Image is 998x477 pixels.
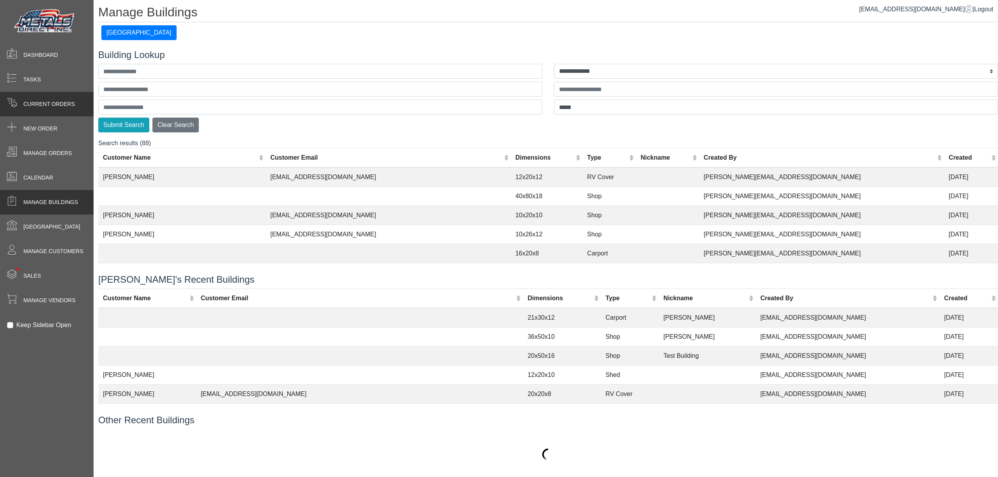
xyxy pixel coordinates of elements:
button: Clear Search [152,118,199,132]
a: [GEOGRAPHIC_DATA] [101,29,177,36]
div: | [859,5,993,14]
h4: [PERSON_NAME]'s Recent Buildings [98,274,998,285]
div: Customer Email [201,294,514,303]
td: [DATE] [940,346,998,365]
td: 10x26x12 [511,225,582,244]
td: [PERSON_NAME] [98,206,265,225]
td: [DATE] [940,308,998,327]
td: [EMAIL_ADDRESS][DOMAIN_NAME] [196,384,523,403]
td: [PERSON_NAME][EMAIL_ADDRESS][DOMAIN_NAME] [699,244,944,263]
td: 30x40x14 [511,263,582,282]
td: [EMAIL_ADDRESS][DOMAIN_NAME] [265,206,510,225]
div: Dimensions [527,294,592,303]
span: Current Orders [23,100,75,108]
span: [EMAIL_ADDRESS][DOMAIN_NAME] [859,6,973,12]
td: [DATE] [944,206,998,225]
button: [GEOGRAPHIC_DATA] [101,25,177,40]
td: RV Cover [601,384,659,403]
div: Nickname [641,153,690,162]
td: Shop [601,346,659,365]
td: [EMAIL_ADDRESS][DOMAIN_NAME] [265,225,510,244]
button: Submit Search [98,118,149,132]
td: Shop [582,263,636,282]
div: Nickname [664,294,747,303]
td: [DATE] [944,244,998,263]
td: [PERSON_NAME] [98,225,265,244]
div: Customer Email [270,153,502,162]
span: Sales [23,272,41,280]
td: [PERSON_NAME][EMAIL_ADDRESS][DOMAIN_NAME] [699,167,944,187]
td: [DATE] [940,327,998,346]
span: [GEOGRAPHIC_DATA] [23,223,80,231]
span: Manage Orders [23,149,72,157]
td: Carport [601,308,659,327]
td: RV Cover [582,167,636,187]
div: Dimensions [515,153,574,162]
td: 10x20x10 [511,206,582,225]
div: Customer Name [103,294,188,303]
td: [EMAIL_ADDRESS][DOMAIN_NAME] [265,167,510,187]
td: [PERSON_NAME][EMAIL_ADDRESS][DOMAIN_NAME] [699,206,944,225]
td: [EMAIL_ADDRESS][DOMAIN_NAME] [756,346,939,365]
h1: Manage Buildings [98,5,998,22]
span: Manage Vendors [23,296,76,305]
td: Shop [601,403,659,422]
td: 16x20x8 [511,244,582,263]
td: Carport [582,244,636,263]
td: [PERSON_NAME][EMAIL_ADDRESS][DOMAIN_NAME] [699,225,944,244]
h4: Building Lookup [98,49,998,61]
td: 21x30x12 [523,308,601,327]
td: [DATE] [940,384,998,403]
span: Tasks [23,76,41,84]
td: Shop [582,225,636,244]
div: Search results (88) [98,139,998,265]
td: [PERSON_NAME] [98,263,265,282]
td: [PERSON_NAME] [659,327,756,346]
td: [PERSON_NAME] [98,403,196,422]
div: Customer Name [103,153,257,162]
span: Logout [974,6,993,12]
td: [EMAIL_ADDRESS][DOMAIN_NAME] [756,308,939,327]
span: • [7,257,27,282]
td: [PERSON_NAME] [98,365,196,384]
h4: Other Recent Buildings [98,415,998,426]
td: Shop [582,206,636,225]
td: [PERSON_NAME] [98,384,196,403]
td: 20x50x16 [523,346,601,365]
td: [PERSON_NAME][EMAIL_ADDRESS][DOMAIN_NAME] [699,187,944,206]
td: [EMAIL_ADDRESS][DOMAIN_NAME] [756,365,939,384]
td: 12x20x10 [523,365,601,384]
td: 40x80x18 [511,187,582,206]
span: Manage Customers [23,247,83,255]
div: Created By [760,294,931,303]
td: [DATE] [944,263,998,282]
td: 20x20x8 [523,384,601,403]
td: [PERSON_NAME] [98,167,265,187]
td: [DATE] [944,187,998,206]
td: [PERSON_NAME] [659,308,756,327]
td: [DATE] [944,167,998,187]
span: Calendar [23,174,53,182]
td: 25x30x10 [523,403,601,422]
div: Created [944,294,989,303]
td: Test Building [659,346,756,365]
td: [EMAIL_ADDRESS][DOMAIN_NAME] [756,384,939,403]
td: [DATE] [944,225,998,244]
div: Created [949,153,989,162]
td: 36x50x10 [523,327,601,346]
td: Shop [601,327,659,346]
div: Type [605,294,650,303]
td: [DATE] [940,403,998,422]
td: [EMAIL_ADDRESS][DOMAIN_NAME] [756,327,939,346]
div: Created By [704,153,935,162]
td: Shop [582,187,636,206]
span: Dashboard [23,51,58,59]
td: [DATE] [940,365,998,384]
td: [EMAIL_ADDRESS][DOMAIN_NAME] [756,403,939,422]
div: Type [587,153,627,162]
td: 12x20x12 [511,167,582,187]
span: New Order [23,125,57,133]
label: Keep Sidebar Open [16,320,71,330]
td: Shed [601,365,659,384]
span: Manage Buildings [23,198,78,206]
